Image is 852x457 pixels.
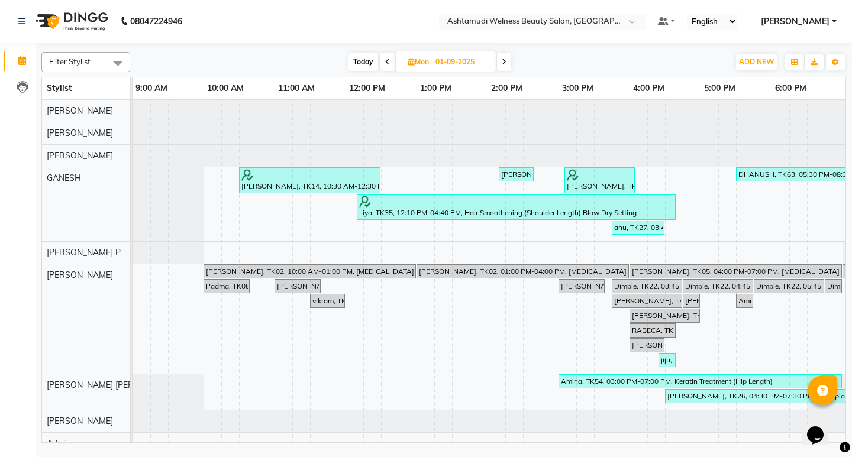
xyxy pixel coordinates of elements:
div: [PERSON_NAME], TK02, 10:00 AM-01:00 PM, [MEDICAL_DATA] Any Length Offer [205,266,415,277]
span: [PERSON_NAME] [47,150,113,161]
div: Dimple, TK22, 05:45 PM-06:45 PM, Hair Spa [755,281,823,291]
span: Mon [405,57,432,66]
div: jiju, TK36, 04:25 PM-04:40 PM, Eyebrows Threading [660,355,674,365]
button: ADD NEW [736,54,777,70]
a: 11:00 AM [275,80,318,97]
iframe: chat widget [802,410,840,445]
div: [PERSON_NAME], TK01, 04:00 PM-04:30 PM, Blow Dry Setting [631,340,663,351]
span: [PERSON_NAME] [47,416,113,426]
a: 3:00 PM [559,80,596,97]
span: [PERSON_NAME] [47,128,113,138]
input: 2025-09-01 [432,53,491,71]
div: vikram, TK10, 11:30 AM-12:00 PM, [DEMOGRAPHIC_DATA] Normal Hair Cut [311,296,344,306]
div: [PERSON_NAME], TK02, 04:00 PM-05:00 PM, Hair Spa [631,310,699,321]
span: GANESH [47,173,81,183]
a: 12:00 PM [346,80,388,97]
div: Dimple, TK22, 04:45 PM-05:45 PM, Hair Spa [684,281,752,291]
div: [PERSON_NAME], TK03, 03:00 PM-03:40 PM, Normal Cleanup [560,281,603,291]
div: [PERSON_NAME], TK14, 10:30 AM-12:30 PM, Highlighting (Per Streaks),Ear to Ear Root touch Up [240,169,379,192]
div: Padma, TK08, 10:00 AM-10:40 AM, Normal Hair Cut [205,281,248,291]
div: RABECA, TK23, 04:00 PM-04:40 PM, Normal Hair Cut [631,325,674,336]
img: logo [30,5,111,38]
div: [PERSON_NAME], TK24, 03:05 PM-04:05 PM, Hair Cut With Fringes [566,169,634,192]
div: Dimple, TK22, 03:45 PM-04:45 PM, Hair Spa [613,281,681,291]
span: [PERSON_NAME] P [47,247,121,258]
b: 08047224946 [130,5,182,38]
div: Ammu, TK25, 05:30 PM-05:45 PM, Eyebrows Threading [737,296,752,306]
div: [PERSON_NAME], TK04, 11:00 AM-11:40 AM, Normal Hair Cut [276,281,319,291]
span: Stylist [47,83,72,93]
div: [PERSON_NAME], TK21, 02:10 PM-02:40 PM, [DEMOGRAPHIC_DATA] Normal Hair Cut [500,169,532,180]
div: [PERSON_NAME], TK05, 04:00 PM-07:00 PM, [MEDICAL_DATA] Any Length Offer [631,266,841,277]
a: 5:00 PM [701,80,738,97]
span: ADD NEW [739,57,774,66]
span: [PERSON_NAME] [761,15,830,28]
div: Liya, TK35, 12:10 PM-04:40 PM, Hair Smoothening (Shoulder Length),Blow Dry Setting [358,196,674,218]
span: Admin [47,438,71,449]
a: 4:00 PM [630,80,667,97]
span: [PERSON_NAME] [47,270,113,280]
a: 9:00 AM [133,80,170,97]
div: [PERSON_NAME], TK03, 04:45 PM-05:00 PM, Eyebrows Threading [684,296,699,306]
div: [PERSON_NAME], TK03, 03:45 PM-04:45 PM, Fruit Facial [613,296,681,306]
a: 6:00 PM [772,80,809,97]
div: [PERSON_NAME], TK02, 01:00 PM-04:00 PM, [MEDICAL_DATA] Any Length Offer [418,266,628,277]
span: [PERSON_NAME] [47,105,113,116]
div: Dimple, TK22, 06:45 PM-07:00 PM, Eyebrows Threading [826,281,841,291]
span: [PERSON_NAME] [PERSON_NAME] [47,380,182,390]
a: 1:00 PM [417,80,454,97]
span: Filter Stylist [49,57,91,66]
div: Amina, TK54, 03:00 PM-07:00 PM, Keratin Treatment (Hip Length) [560,376,841,387]
div: anu, TK27, 03:45 PM-04:30 PM, U Cut [613,222,663,233]
span: Today [348,53,378,71]
a: 10:00 AM [204,80,247,97]
a: 2:00 PM [488,80,525,97]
